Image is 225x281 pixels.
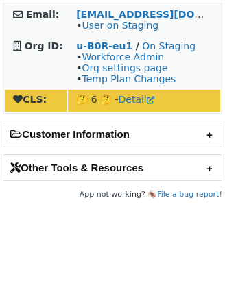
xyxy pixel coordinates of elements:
[68,90,220,112] td: 🤔 6 🤔 -
[82,51,164,62] a: Workforce Admin
[26,9,60,20] strong: Email:
[157,190,222,199] a: File a bug report!
[76,40,132,51] a: u-B0R-eu1
[76,51,176,84] span: • • •
[82,62,167,73] a: Org settings page
[82,20,158,31] a: User on Staging
[142,40,196,51] a: On Staging
[25,40,63,51] strong: Org ID:
[3,188,222,201] footer: App not working? 🪳
[3,155,222,180] h2: Other Tools & Resources
[3,121,222,147] h2: Customer Information
[13,94,47,105] strong: CLS:
[119,94,154,105] a: Detail
[136,40,139,51] strong: /
[76,20,158,31] span: •
[82,73,176,84] a: Temp Plan Changes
